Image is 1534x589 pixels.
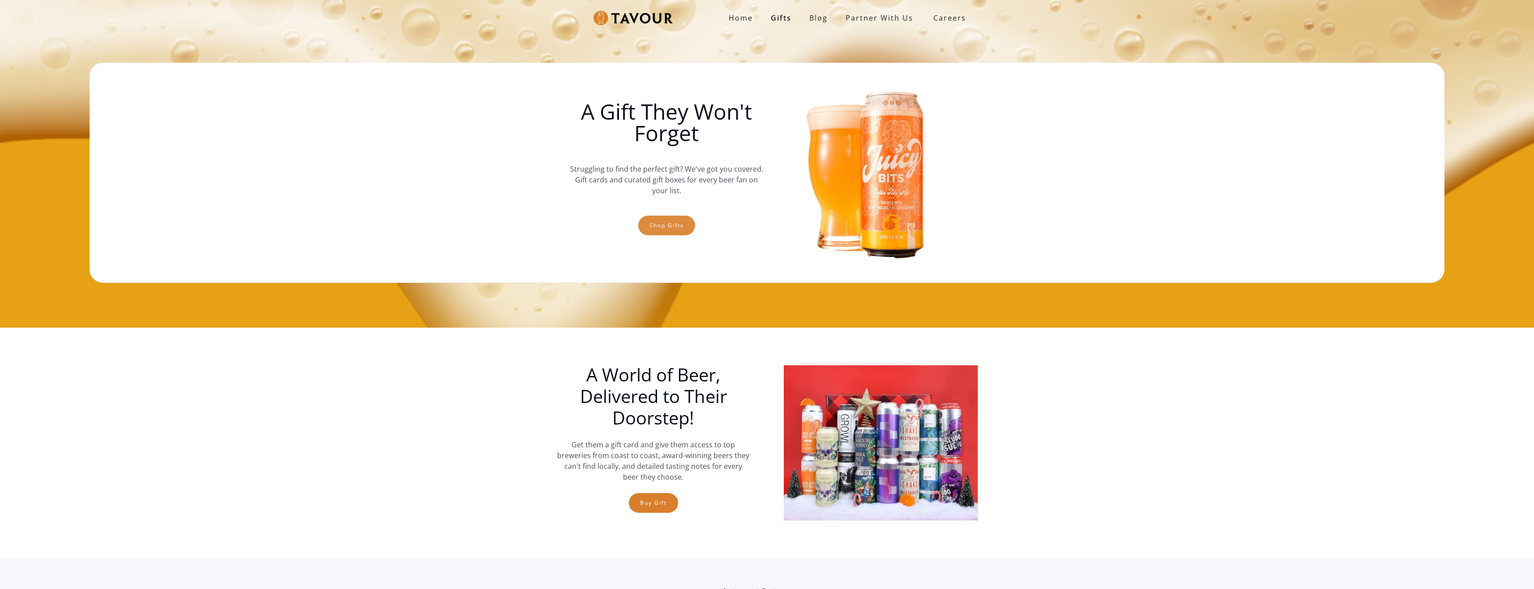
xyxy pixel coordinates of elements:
a: Careers [922,5,973,30]
a: Blog [800,9,837,27]
h1: A Gift They Won't Forget [570,101,763,144]
h1: A World of Beer, Delivered to Their Doorstep! [557,364,750,429]
strong: Home [729,13,753,23]
a: Buy Gift [629,493,678,513]
p: Struggling to find the perfect gift? We've got you covered. Gift cards and curated gift boxes for... [570,155,763,205]
a: partner with us [837,9,922,27]
a: Gifts [762,9,800,27]
a: Home [720,9,762,27]
p: Get them a gift card and give them access to top breweries from coast to coast, award-winning bee... [557,439,750,482]
a: Shop gifts [638,216,695,235]
strong: Careers [933,9,966,27]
